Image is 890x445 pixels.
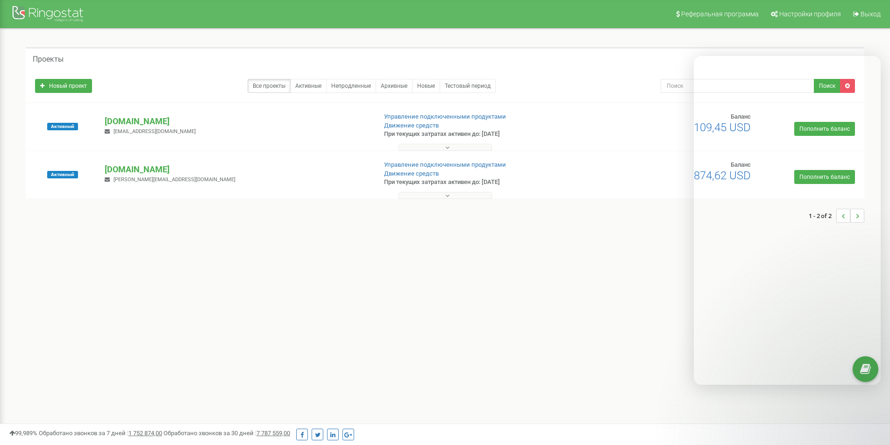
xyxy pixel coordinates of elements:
[105,163,369,176] p: [DOMAIN_NAME]
[661,79,814,93] input: Поиск
[47,171,78,178] span: Активный
[9,430,37,437] span: 99,989%
[412,79,440,93] a: Новые
[861,10,881,18] span: Выход
[47,123,78,130] span: Активный
[384,161,506,168] a: Управление подключенными продуктами
[248,79,291,93] a: Все проекты
[326,79,376,93] a: Непродленные
[384,122,439,129] a: Движение средств
[440,79,496,93] a: Тестовый период
[376,79,413,93] a: Архивные
[128,430,162,437] u: 1 752 874,00
[114,177,235,183] span: [PERSON_NAME][EMAIL_ADDRESS][DOMAIN_NAME]
[256,430,290,437] u: 7 787 559,00
[33,55,64,64] h5: Проекты
[681,10,759,18] span: Реферальная программа
[114,128,196,134] span: [EMAIL_ADDRESS][DOMAIN_NAME]
[39,430,162,437] span: Обработано звонков за 7 дней :
[858,392,881,415] iframe: Intercom live chat
[290,79,327,93] a: Активные
[164,430,290,437] span: Обработано звонков за 30 дней :
[105,115,369,127] p: [DOMAIN_NAME]
[35,79,92,93] a: Новый проект
[694,56,881,385] iframe: Intercom live chat
[384,178,578,187] p: При текущих затратах активен до: [DATE]
[384,113,506,120] a: Управление подключенными продуктами
[779,10,841,18] span: Настройки профиля
[384,130,578,139] p: При текущих затратах активен до: [DATE]
[384,170,439,177] a: Движение средств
